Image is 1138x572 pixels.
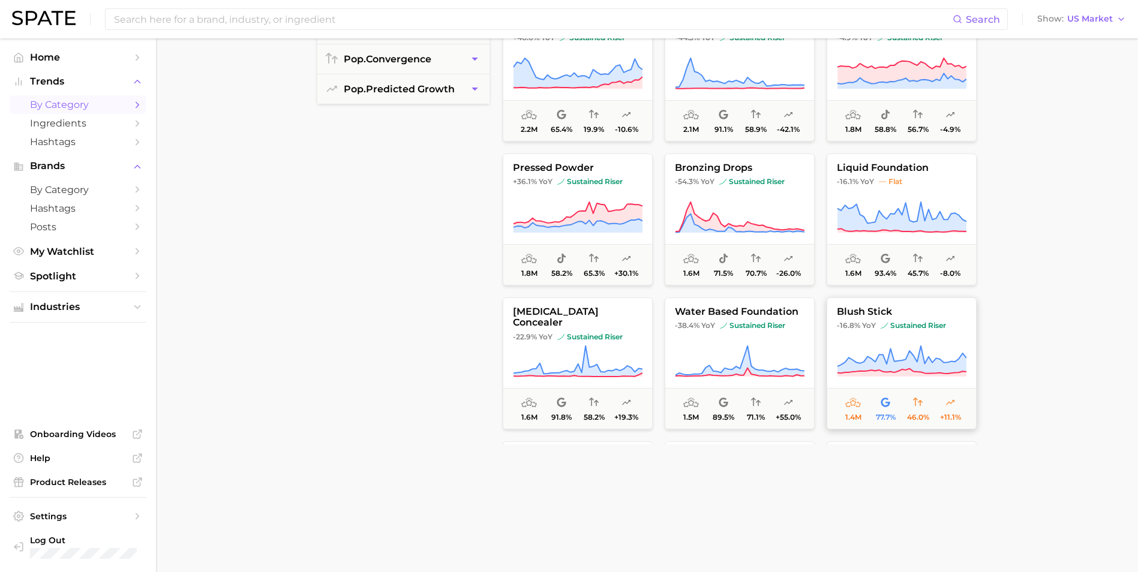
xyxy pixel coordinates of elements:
[665,306,814,317] span: water based foundation
[503,162,652,173] span: pressed powder
[845,269,861,278] span: 1.6m
[30,118,126,129] span: Ingredients
[751,108,761,122] span: popularity convergence: Medium Convergence
[713,413,734,422] span: 89.5%
[745,269,766,278] span: 70.7%
[875,125,896,134] span: 58.8%
[30,161,126,171] span: Brands
[551,269,572,278] span: 58.2%
[845,125,861,134] span: 1.8m
[30,535,137,546] span: Log Out
[344,83,366,95] abbr: popularity index
[513,332,537,341] span: -22.9%
[10,48,146,67] a: Home
[683,125,699,134] span: 2.1m
[913,396,923,410] span: popularity convergence: Medium Convergence
[827,10,977,142] button: loose powder-4.9% YoYsustained risersustained riser1.8m58.8%56.7%-4.9%
[845,252,861,266] span: average monthly popularity: Medium Popularity
[30,221,126,233] span: Posts
[551,125,572,134] span: 65.4%
[583,413,604,422] span: 58.2%
[344,53,366,65] abbr: popularity index
[30,99,126,110] span: by Category
[665,153,815,285] button: bronzing drops-54.3% YoYsustained risersustained riser1.6m71.5%70.7%-26.0%
[503,153,653,285] button: pressed powder+36.1% YoYsustained risersustained riser1.8m58.2%65.3%+30.1%
[837,321,860,330] span: -16.8%
[30,184,126,195] span: by Category
[675,177,699,186] span: -54.3%
[614,125,638,134] span: -10.6%
[940,269,960,278] span: -8.0%
[879,178,886,185] img: flat
[845,108,861,122] span: average monthly popularity: Medium Popularity
[940,125,960,134] span: -4.9%
[10,199,146,218] a: Hashtags
[30,76,126,87] span: Trends
[621,396,631,410] span: popularity predicted growth: Uncertain
[503,306,652,329] span: [MEDICAL_DATA] concealer
[589,108,599,122] span: popularity convergence: Very Low Convergence
[881,321,946,330] span: sustained riser
[827,297,977,429] button: blush stick-16.8% YoYsustained risersustained riser1.4m77.7%46.0%+11.1%
[557,108,566,122] span: popularity share: Google
[10,473,146,491] a: Product Releases
[10,180,146,199] a: by Category
[621,108,631,122] span: popularity predicted growth: Very Unlikely
[539,332,553,342] span: YoY
[30,477,126,487] span: Product Releases
[503,297,653,429] button: [MEDICAL_DATA] concealer-22.9% YoYsustained risersustained riser1.6m91.8%58.2%+19.3%
[30,246,126,257] span: My Watchlist
[10,298,146,316] button: Industries
[30,52,126,63] span: Home
[665,297,815,429] button: water based foundation-38.4% YoYsustained risersustained riser1.5m89.5%71.1%+55.0%
[621,252,631,266] span: popularity predicted growth: Very Likely
[881,252,890,266] span: popularity share: Google
[720,321,785,330] span: sustained riser
[10,449,146,467] a: Help
[10,95,146,114] a: by Category
[10,507,146,525] a: Settings
[714,269,733,278] span: 71.5%
[776,413,801,422] span: +55.0%
[907,269,928,278] span: 45.7%
[30,136,126,147] span: Hashtags
[665,10,815,142] button: face liquid bronzer-44.3% YoYsustained risersustained riser2.1m91.1%58.9%-42.1%
[945,108,955,122] span: popularity predicted growth: Very Unlikely
[939,413,960,422] span: +11.1%
[701,177,714,186] span: YoY
[845,396,861,410] span: average monthly popularity: Medium Popularity
[521,413,537,422] span: 1.6m
[30,302,126,312] span: Industries
[10,133,146,151] a: Hashtags
[845,413,861,422] span: 1.4m
[521,396,537,410] span: average monthly popularity: Medium Popularity
[751,252,761,266] span: popularity convergence: High Convergence
[683,269,699,278] span: 1.6m
[557,177,623,186] span: sustained riser
[683,413,699,422] span: 1.5m
[881,322,888,329] img: sustained riser
[344,83,455,95] span: predicted growth
[513,177,537,186] span: +36.1%
[776,269,800,278] span: -26.0%
[614,269,638,278] span: +30.1%
[317,44,490,74] button: pop.convergence
[881,396,890,410] span: popularity share: Google
[614,413,638,422] span: +19.3%
[10,157,146,175] button: Brands
[551,413,572,422] span: 91.8%
[539,177,553,186] span: YoY
[719,108,728,122] span: popularity share: Google
[10,218,146,236] a: Posts
[827,162,976,173] span: liquid foundation
[589,396,599,410] span: popularity convergence: Medium Convergence
[557,333,565,341] img: sustained riser
[720,322,727,329] img: sustained riser
[665,162,814,173] span: bronzing drops
[683,396,699,410] span: average monthly popularity: Medium Popularity
[719,178,726,185] img: sustained riser
[783,252,793,266] span: popularity predicted growth: Very Unlikely
[777,125,800,134] span: -42.1%
[913,252,923,266] span: popularity convergence: Medium Convergence
[30,429,126,439] span: Onboarding Videos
